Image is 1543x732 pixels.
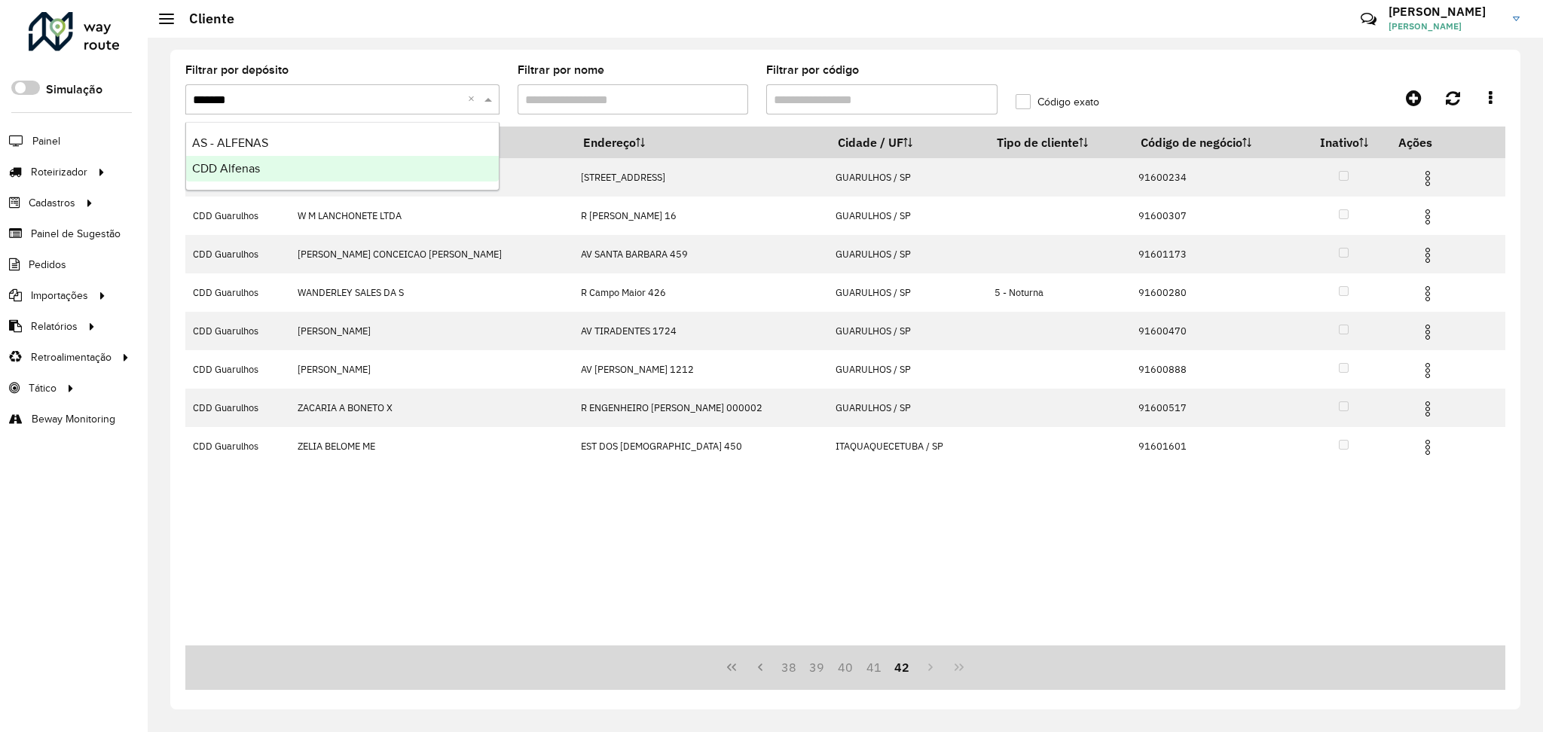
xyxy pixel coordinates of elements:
[32,133,60,149] span: Painel
[31,349,112,365] span: Retroalimentação
[746,653,775,682] button: Previous Page
[986,127,1130,158] th: Tipo de cliente
[573,389,827,427] td: R ENGENHEIRO [PERSON_NAME] 000002
[289,427,573,465] td: ZELIA BELOME ME
[1130,197,1300,235] td: 91600307
[1130,312,1300,350] td: 91600470
[1389,20,1502,33] span: [PERSON_NAME]
[1130,273,1300,312] td: 91600280
[192,136,268,149] span: AS - ALFENAS
[468,90,481,108] span: Clear all
[802,653,831,682] button: 39
[289,312,573,350] td: [PERSON_NAME]
[1016,94,1099,110] label: Código exato
[573,197,827,235] td: R [PERSON_NAME] 16
[573,235,827,273] td: AV SANTA BARBARA 459
[31,164,87,180] span: Roteirizador
[185,122,500,191] ng-dropdown-panel: Options list
[29,380,57,396] span: Tático
[1389,127,1479,158] th: Ações
[192,162,260,175] span: CDD Alfenas
[185,312,289,350] td: CDD Guarulhos
[31,319,78,334] span: Relatórios
[860,653,888,682] button: 41
[185,235,289,273] td: CDD Guarulhos
[573,312,827,350] td: AV TIRADENTES 1724
[775,653,803,682] button: 38
[827,158,986,197] td: GUARULHOS / SP
[29,257,66,273] span: Pedidos
[831,653,860,682] button: 40
[289,389,573,427] td: ZACARIA A BONETO X
[827,427,986,465] td: ITAQUAQUECETUBA / SP
[827,350,986,389] td: GUARULHOS / SP
[32,411,115,427] span: Beway Monitoring
[827,312,986,350] td: GUARULHOS / SP
[289,273,573,312] td: WANDERLEY SALES DA S
[46,81,102,99] label: Simulação
[185,197,289,235] td: CDD Guarulhos
[573,158,827,197] td: [STREET_ADDRESS]
[185,273,289,312] td: CDD Guarulhos
[1130,235,1300,273] td: 91601173
[766,61,859,79] label: Filtrar por código
[1389,5,1502,19] h3: [PERSON_NAME]
[185,350,289,389] td: CDD Guarulhos
[289,235,573,273] td: [PERSON_NAME] CONCEICAO [PERSON_NAME]
[1352,3,1385,35] a: Contato Rápido
[1130,350,1300,389] td: 91600888
[29,195,75,211] span: Cadastros
[827,197,986,235] td: GUARULHOS / SP
[1130,389,1300,427] td: 91600517
[518,61,604,79] label: Filtrar por nome
[573,273,827,312] td: R Campo Maior 426
[185,427,289,465] td: CDD Guarulhos
[573,350,827,389] td: AV [PERSON_NAME] 1212
[573,127,827,158] th: Endereço
[174,11,234,27] h2: Cliente
[827,235,986,273] td: GUARULHOS / SP
[986,273,1130,312] td: 5 - Noturna
[31,226,121,242] span: Painel de Sugestão
[185,61,289,79] label: Filtrar por depósito
[185,389,289,427] td: CDD Guarulhos
[888,653,917,682] button: 42
[31,288,88,303] span: Importações
[289,197,573,235] td: W M LANCHONETE LTDA
[289,350,573,389] td: [PERSON_NAME]
[1300,127,1389,158] th: Inativo
[827,127,986,158] th: Cidade / UF
[1130,427,1300,465] td: 91601601
[1130,127,1300,158] th: Código de negócio
[717,653,746,682] button: First Page
[827,389,986,427] td: GUARULHOS / SP
[827,273,986,312] td: GUARULHOS / SP
[573,427,827,465] td: EST DOS [DEMOGRAPHIC_DATA] 450
[1130,158,1300,197] td: 91600234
